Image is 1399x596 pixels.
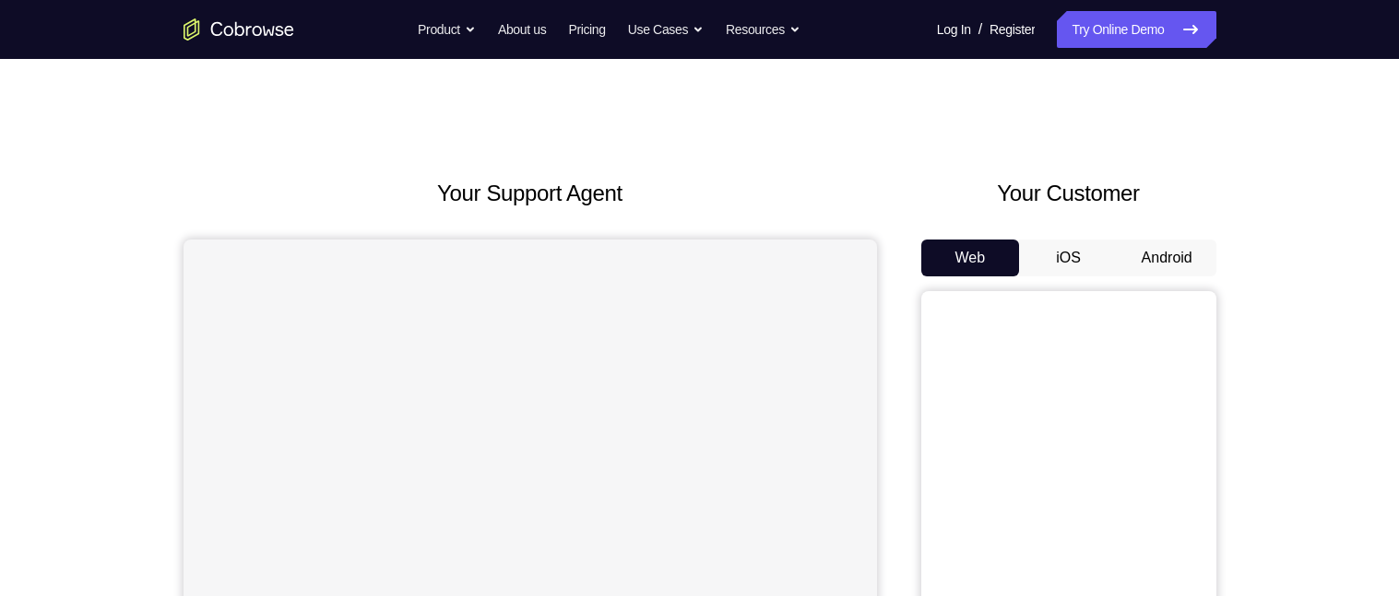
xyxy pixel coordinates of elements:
a: Register [990,11,1035,48]
button: Use Cases [628,11,704,48]
button: Product [418,11,476,48]
h2: Your Support Agent [184,177,877,210]
span: / [978,18,982,41]
button: iOS [1019,240,1118,276]
button: Android [1118,240,1216,276]
a: Try Online Demo [1057,11,1215,48]
h2: Your Customer [921,177,1216,210]
button: Resources [726,11,800,48]
a: Log In [937,11,971,48]
button: Web [921,240,1020,276]
a: About us [498,11,546,48]
a: Pricing [568,11,605,48]
a: Go to the home page [184,18,294,41]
